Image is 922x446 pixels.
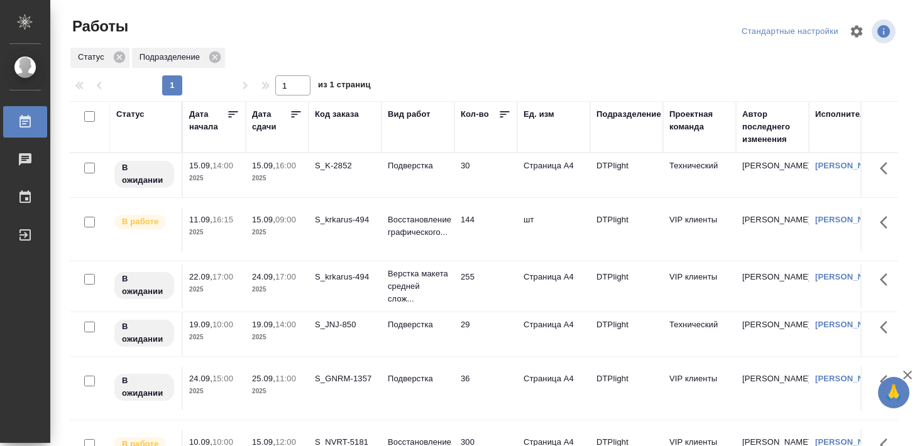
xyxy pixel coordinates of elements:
td: 30 [454,153,517,197]
p: 2025 [189,226,239,239]
p: 11.09, [189,215,212,224]
p: 16:00 [275,161,296,170]
a: [PERSON_NAME] [815,374,885,383]
p: В ожидании [122,320,167,345]
div: Проектная команда [669,108,730,133]
p: 19.09, [189,320,212,329]
div: S_JNJ-850 [315,318,375,331]
a: [PERSON_NAME] [815,272,885,281]
div: Ед. изм [524,108,554,121]
div: Подразделение [132,48,225,68]
td: VIP клиенты [663,264,736,308]
p: В ожидании [122,273,167,298]
span: Работы [69,16,128,36]
td: 144 [454,207,517,251]
p: 11:00 [275,374,296,383]
span: Посмотреть информацию [872,19,898,43]
span: из 1 страниц [318,77,371,95]
button: Здесь прячутся важные кнопки [872,264,903,295]
p: 15.09, [252,215,275,224]
p: 2025 [189,331,239,344]
p: 17:00 [275,272,296,281]
p: 2025 [189,172,239,185]
td: шт [517,207,590,251]
td: DTPlight [590,153,663,197]
div: Дата сдачи [252,108,290,133]
p: Статус [78,51,109,63]
div: S_krkarus-494 [315,214,375,226]
p: Подверстка [388,373,448,385]
p: 24.09, [252,272,275,281]
button: Здесь прячутся важные кнопки [872,207,903,237]
div: Исполнитель назначен, приступать к работе пока рано [113,373,175,402]
span: 🙏 [883,379,904,406]
td: [PERSON_NAME] [736,312,809,356]
p: 19.09, [252,320,275,329]
div: Код заказа [315,108,359,121]
p: Восстановление графического... [388,214,448,239]
p: 16:15 [212,215,233,224]
p: 10:00 [212,320,233,329]
p: Подверстка [388,160,448,172]
p: 25.09, [252,374,275,383]
p: 2025 [252,385,302,398]
div: Кол-во [461,108,489,121]
td: Страница А4 [517,264,590,308]
p: 15:00 [212,374,233,383]
td: [PERSON_NAME] [736,207,809,251]
div: S_GNRM-1357 [315,373,375,385]
p: 15.09, [189,161,212,170]
td: Технический [663,153,736,197]
p: 17:00 [212,272,233,281]
p: В работе [122,215,158,228]
td: [PERSON_NAME] [736,366,809,410]
a: [PERSON_NAME] [815,215,885,224]
td: Страница А4 [517,153,590,197]
div: S_K-2852 [315,160,375,172]
td: DTPlight [590,207,663,251]
td: Страница А4 [517,366,590,410]
td: DTPlight [590,366,663,410]
p: 09:00 [275,215,296,224]
div: split button [738,22,842,41]
button: Здесь прячутся важные кнопки [872,312,903,342]
p: 2025 [252,283,302,296]
div: Статус [116,108,145,121]
p: 2025 [252,331,302,344]
p: 22.09, [189,272,212,281]
p: 2025 [189,283,239,296]
p: 2025 [252,226,302,239]
div: Исполнитель назначен, приступать к работе пока рано [113,271,175,300]
td: VIP клиенты [663,207,736,251]
button: Здесь прячутся важные кнопки [872,153,903,183]
td: DTPlight [590,264,663,308]
td: VIP клиенты [663,366,736,410]
p: 2025 [252,172,302,185]
p: В ожидании [122,374,167,400]
p: 15.09, [252,161,275,170]
td: Технический [663,312,736,356]
div: Исполнитель назначен, приступать к работе пока рано [113,160,175,189]
div: Исполнитель выполняет работу [113,214,175,231]
a: [PERSON_NAME] [815,320,885,329]
div: Вид работ [388,108,431,121]
a: [PERSON_NAME] [815,161,885,170]
p: 14:00 [275,320,296,329]
div: Статус [70,48,129,68]
p: В ожидании [122,161,167,187]
div: Исполнитель назначен, приступать к работе пока рано [113,318,175,348]
td: 29 [454,312,517,356]
p: Подверстка [388,318,448,331]
div: Дата начала [189,108,227,133]
div: Исполнитель [815,108,870,121]
td: [PERSON_NAME] [736,153,809,197]
div: Автор последнего изменения [742,108,803,146]
p: Верстка макета средней слож... [388,268,448,305]
td: DTPlight [590,312,663,356]
p: Подразделение [140,51,204,63]
button: Здесь прячутся важные кнопки [872,366,903,396]
p: 24.09, [189,374,212,383]
div: Подразделение [596,108,661,121]
div: S_krkarus-494 [315,271,375,283]
td: 255 [454,264,517,308]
